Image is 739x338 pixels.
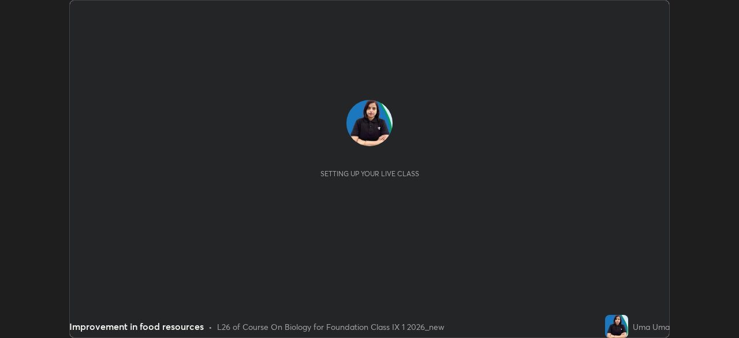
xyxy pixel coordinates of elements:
div: Setting up your live class [320,169,419,178]
div: Uma Uma [633,321,670,333]
img: 777e39fddbb045bfa7166575ce88b650.jpg [605,315,628,338]
div: L26 of Course On Biology for Foundation Class IX 1 2026_new [217,321,445,333]
div: • [208,321,212,333]
div: Improvement in food resources [69,320,204,333]
img: 777e39fddbb045bfa7166575ce88b650.jpg [346,100,393,146]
